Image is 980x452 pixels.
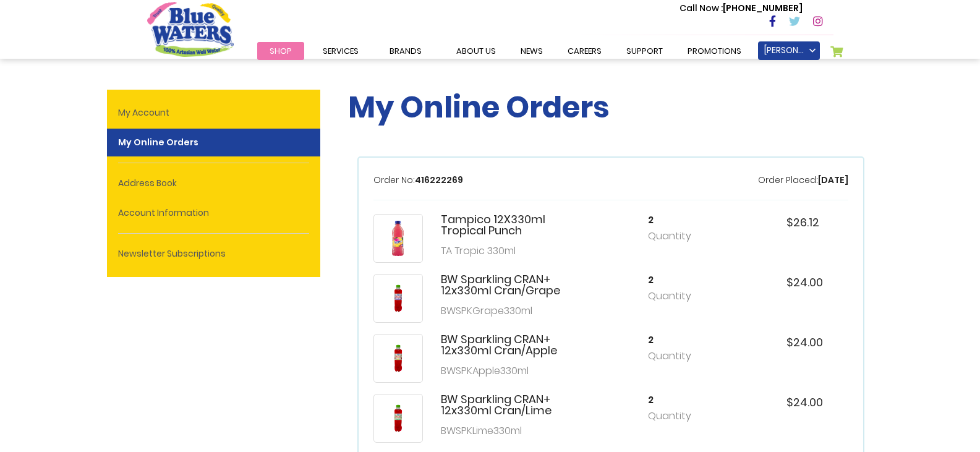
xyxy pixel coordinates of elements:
a: Promotions [675,42,754,60]
span: $26.12 [786,215,819,230]
h5: 2 [648,274,710,286]
span: Call Now : [680,2,723,14]
a: My Account [107,99,320,127]
h5: BW Sparkling CRAN+ 12x330ml Cran/Grape [441,274,571,296]
p: [PHONE_NUMBER] [680,2,803,15]
span: $24.00 [786,275,823,290]
h5: BW Sparkling CRAN+ 12x330ml Cran/Lime [441,394,571,416]
p: BWSPKApple330ml [441,364,571,378]
a: careers [555,42,614,60]
p: BWSPKLime330ml [441,424,571,438]
a: Address Book [107,169,320,197]
a: about us [444,42,508,60]
span: Brands [390,45,422,57]
a: News [508,42,555,60]
strong: My Online Orders [107,129,320,156]
p: TA Tropic 330ml [441,244,571,258]
a: support [614,42,675,60]
span: Order Placed: [758,174,818,186]
h5: 2 [648,394,710,406]
span: Order No: [373,174,415,186]
p: Quantity [648,349,710,364]
p: Quantity [648,229,710,244]
h5: 2 [648,214,710,226]
h5: BW Sparkling CRAN+ 12x330ml Cran/Apple [441,334,571,356]
h5: 2 [648,334,710,346]
h5: Tampico 12X330ml Tropical Punch [441,214,571,236]
a: store logo [147,2,234,56]
p: Quantity [648,409,710,424]
p: BWSPKGrape330ml [441,304,571,318]
p: [DATE] [758,174,848,187]
span: My Online Orders [348,87,610,128]
span: Shop [270,45,292,57]
a: [PERSON_NAME] [758,41,820,60]
p: Quantity [648,289,710,304]
a: Newsletter Subscriptions [107,240,320,268]
span: $24.00 [786,394,823,410]
span: $24.00 [786,335,823,350]
a: Account Information [107,199,320,227]
p: 416222269 [373,174,463,187]
span: Services [323,45,359,57]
